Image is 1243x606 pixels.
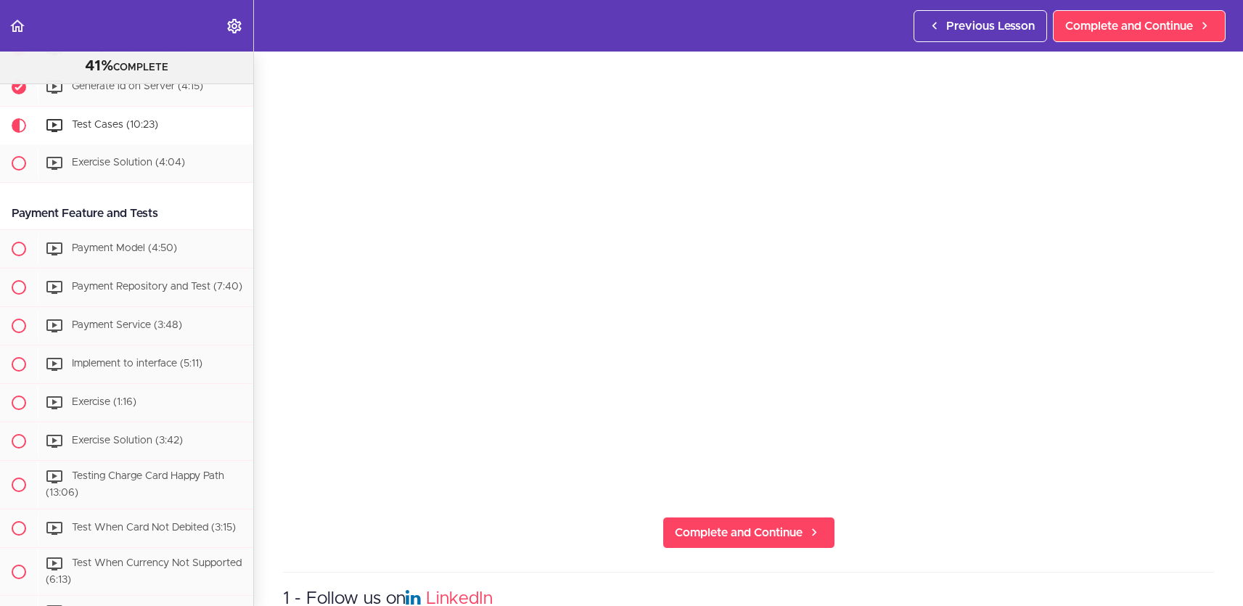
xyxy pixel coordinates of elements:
span: Implement to interface (5:11) [72,359,202,369]
span: Generate id on Server (4:15) [72,81,203,91]
span: Payment Repository and Test (7:40) [72,282,242,292]
div: COMPLETE [18,57,235,76]
a: Previous Lesson [914,10,1047,42]
a: Complete and Continue [662,517,835,549]
svg: Back to course curriculum [9,17,26,35]
span: Test When Card Not Debited (3:15) [72,523,236,533]
span: Payment Service (3:48) [72,320,182,330]
span: Test Cases (10:23) [72,120,158,130]
span: Exercise (1:16) [72,397,136,407]
span: Previous Lesson [946,17,1035,35]
span: Exercise Solution (3:42) [72,435,183,446]
span: Payment Model (4:50) [72,243,177,253]
span: Exercise Solution (4:04) [72,157,185,168]
span: Test When Currency Not Supported (6:13) [46,558,242,585]
span: 41% [85,59,113,73]
svg: Settings Menu [226,17,243,35]
span: Complete and Continue [675,524,803,541]
a: Complete and Continue [1053,10,1226,42]
span: Complete and Continue [1065,17,1193,35]
span: Testing Charge Card Happy Path (13:06) [46,471,224,498]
